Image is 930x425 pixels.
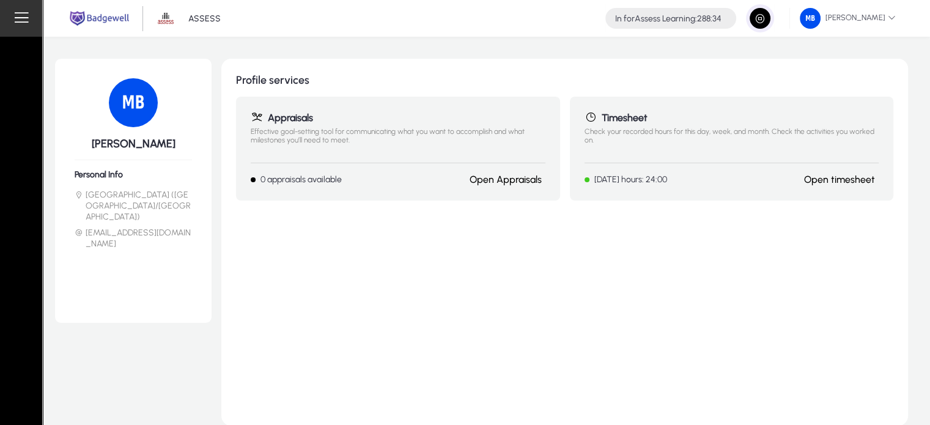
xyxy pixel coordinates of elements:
p: Check your recorded hours for this day, week, and month. Check the activities you worked on. [585,127,879,153]
img: main.png [67,10,131,27]
h5: [PERSON_NAME] [75,137,192,150]
h1: Appraisals [251,111,545,124]
span: 288:34 [697,13,721,24]
span: In for [615,13,635,24]
button: Open Appraisals [466,173,545,186]
h4: Assess Learning [615,13,721,24]
button: Open timesheet [800,173,879,186]
p: ASSESS [188,13,221,24]
img: 75.png [109,78,158,127]
a: Open Appraisals [470,174,542,185]
h1: Timesheet [585,111,879,124]
li: [EMAIL_ADDRESS][DOMAIN_NAME] [75,227,192,249]
h1: Profile services [236,73,893,87]
a: Open timesheet [804,174,875,185]
img: 1.png [154,7,177,30]
span: : [695,13,697,24]
button: [PERSON_NAME] [790,7,906,29]
span: [PERSON_NAME] [800,8,896,29]
p: 0 appraisals available [260,174,342,185]
img: 75.png [800,8,821,29]
li: [GEOGRAPHIC_DATA] ([GEOGRAPHIC_DATA]/[GEOGRAPHIC_DATA]) [75,190,192,223]
p: Effective goal-setting tool for communicating what you want to accomplish and what milestones you... [251,127,545,153]
p: [DATE] hours: 24:00 [594,174,667,185]
h6: Personal Info [75,169,192,180]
